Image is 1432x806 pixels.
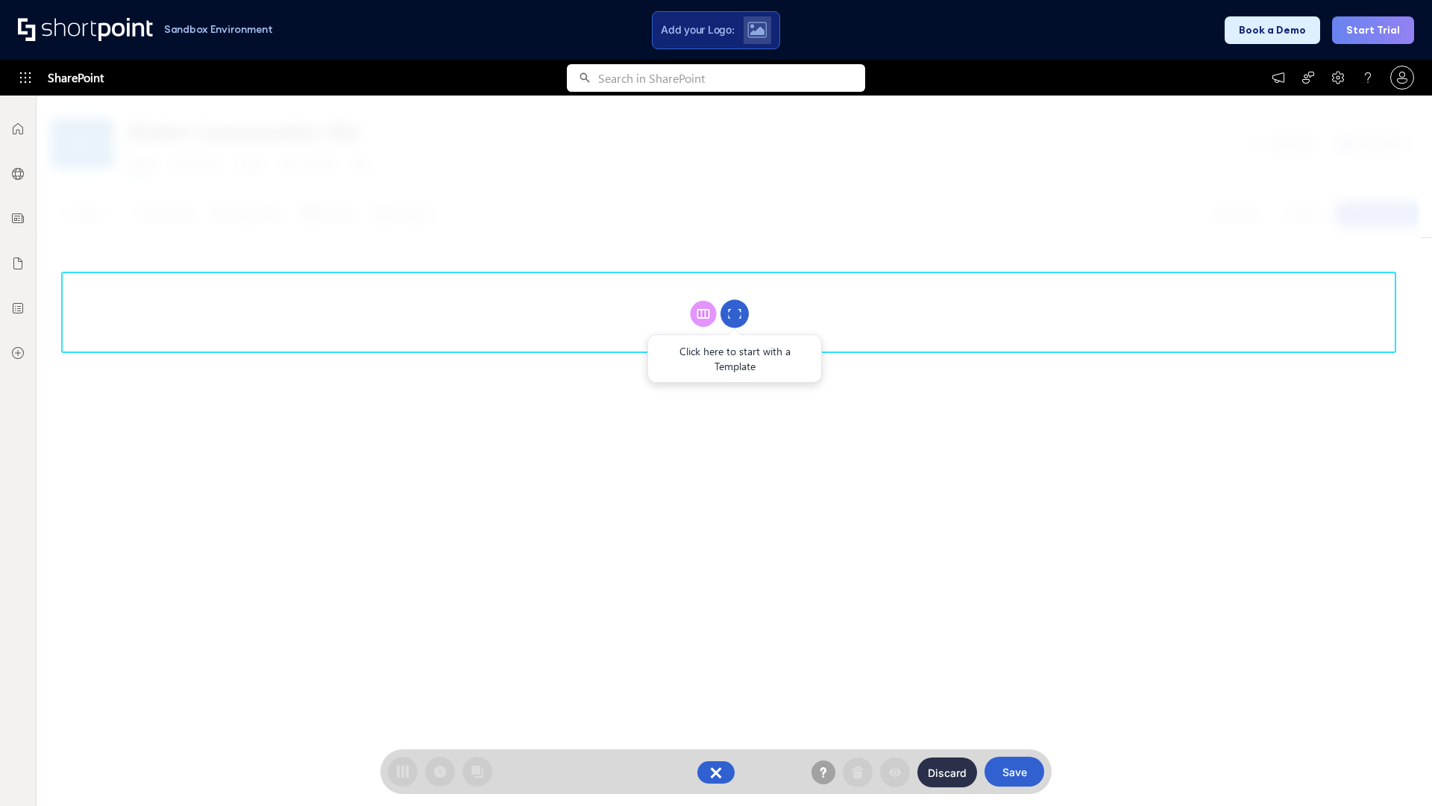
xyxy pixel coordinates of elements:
[917,757,977,787] button: Discard
[598,64,865,92] input: Search in SharePoint
[1332,16,1414,44] button: Start Trial
[984,757,1044,787] button: Save
[1225,16,1320,44] button: Book a Demo
[164,25,273,34] h1: Sandbox Environment
[48,60,104,96] span: SharePoint
[1357,734,1432,806] iframe: Chat Widget
[747,22,767,38] img: Upload logo
[661,23,734,37] span: Add your Logo:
